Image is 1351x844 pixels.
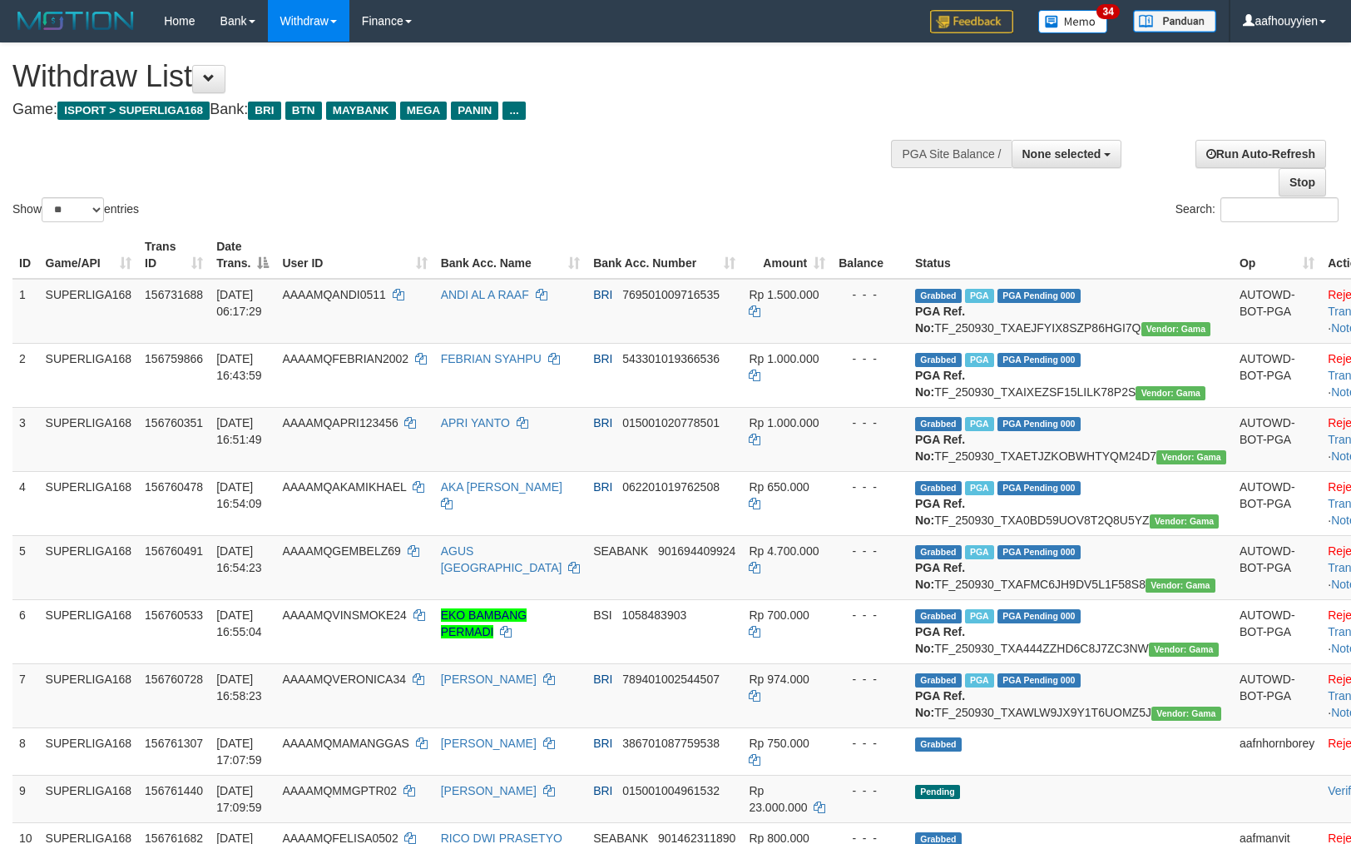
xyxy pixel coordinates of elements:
[839,671,902,688] div: - - -
[12,60,884,93] h1: Withdraw List
[839,415,902,431] div: - - -
[39,535,139,599] td: SUPERLIGA168
[915,369,965,399] b: PGA Ref. No:
[997,353,1081,367] span: PGA Pending
[282,352,408,365] span: AAAAMQFEBRIAN2002
[145,673,203,686] span: 156760728
[326,102,396,120] span: MAYBANK
[658,544,735,558] span: Copy 901694409924 to clipboard
[441,288,529,301] a: ANDI AL A RAAF
[908,535,1233,599] td: TF_250930_TXAFMC6JH9DV5L1F58S8
[441,480,562,494] a: AKA [PERSON_NAME]
[216,737,262,767] span: [DATE] 17:07:59
[622,352,720,365] span: Copy 543301019366536 to clipboard
[1233,407,1321,471] td: AUTOWD-BOT-PGA
[908,599,1233,663] td: TF_250930_TXA444ZZHD6C8J7ZC3NW
[915,673,962,688] span: Grabbed
[1233,231,1321,279] th: Op: activate to sort column ascending
[965,417,994,431] span: Marked by aafheankoy
[997,545,1081,559] span: PGA Pending
[1038,10,1108,33] img: Button%20Memo.svg
[57,102,210,120] span: ISPORT > SUPERLIGA168
[839,350,902,367] div: - - -
[915,497,965,527] b: PGA Ref. No:
[839,735,902,752] div: - - -
[216,608,262,638] span: [DATE] 16:55:04
[1233,279,1321,344] td: AUTOWD-BOT-PGA
[593,737,612,750] span: BRI
[965,481,994,495] span: Marked by aafheankoy
[216,352,262,382] span: [DATE] 16:43:59
[39,599,139,663] td: SUPERLIGA168
[915,417,962,431] span: Grabbed
[12,279,39,344] td: 1
[441,608,527,638] a: EKO BAMBANG PERMADI
[1136,386,1205,400] span: Vendor URL: https://trx31.1velocity.biz
[997,289,1081,303] span: PGA Pending
[997,673,1081,688] span: PGA Pending
[39,471,139,535] td: SUPERLIGA168
[593,608,612,622] span: BSI
[12,343,39,407] td: 2
[1279,168,1326,196] a: Stop
[965,545,994,559] span: Marked by aafheankoy
[915,609,962,623] span: Grabbed
[145,608,203,622] span: 156760533
[1146,578,1215,593] span: Vendor URL: https://trx31.1velocity.biz
[997,481,1081,495] span: PGA Pending
[997,609,1081,623] span: PGA Pending
[839,543,902,559] div: - - -
[749,480,809,494] span: Rp 650.000
[908,343,1233,407] td: TF_250930_TXAIXEZSF15LILK78P2S
[915,289,962,303] span: Grabbed
[593,480,612,494] span: BRI
[275,231,433,279] th: User ID: activate to sort column ascending
[145,737,203,750] span: 156761307
[622,737,720,750] span: Copy 386701087759538 to clipboard
[965,609,994,623] span: Marked by aafsengchandara
[749,544,819,558] span: Rp 4.700.000
[1233,471,1321,535] td: AUTOWD-BOT-PGA
[1150,514,1220,529] span: Vendor URL: https://trx31.1velocity.biz
[39,775,139,822] td: SUPERLIGA168
[145,416,203,429] span: 156760351
[441,673,537,686] a: [PERSON_NAME]
[593,544,648,558] span: SEABANK
[145,288,203,301] span: 156731688
[434,231,587,279] th: Bank Acc. Name: activate to sort column ascending
[216,288,262,318] span: [DATE] 06:17:29
[12,102,884,118] h4: Game: Bank:
[282,673,406,686] span: AAAAMQVERONICA34
[832,231,908,279] th: Balance
[749,416,819,429] span: Rp 1.000.000
[12,197,139,222] label: Show entries
[210,231,275,279] th: Date Trans.: activate to sort column descending
[908,407,1233,471] td: TF_250930_TXAETJZKOBWHTYQM24D7
[915,433,965,463] b: PGA Ref. No:
[622,288,720,301] span: Copy 769501009716535 to clipboard
[1233,535,1321,599] td: AUTOWD-BOT-PGA
[915,481,962,495] span: Grabbed
[997,417,1081,431] span: PGA Pending
[622,416,720,429] span: Copy 015001020778501 to clipboard
[839,782,902,799] div: - - -
[285,102,322,120] span: BTN
[965,673,994,688] span: Marked by aafheankoy
[39,279,139,344] td: SUPERLIGA168
[248,102,280,120] span: BRI
[1012,140,1122,168] button: None selected
[839,286,902,303] div: - - -
[965,353,994,367] span: Marked by aafheankoy
[282,784,397,797] span: AAAAMQMMGPTR02
[39,231,139,279] th: Game/API: activate to sort column ascending
[749,737,809,750] span: Rp 750.000
[12,471,39,535] td: 4
[441,737,537,750] a: [PERSON_NAME]
[216,673,262,703] span: [DATE] 16:58:23
[621,608,686,622] span: Copy 1058483903 to clipboard
[908,471,1233,535] td: TF_250930_TXA0BD59UOV8T2Q8U5YZ
[1233,599,1321,663] td: AUTOWD-BOT-PGA
[282,480,406,494] span: AAAAMQAKAMIKHAEL
[12,535,39,599] td: 5
[908,663,1233,727] td: TF_250930_TXAWLW9JX9Y1T6UOMZ5J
